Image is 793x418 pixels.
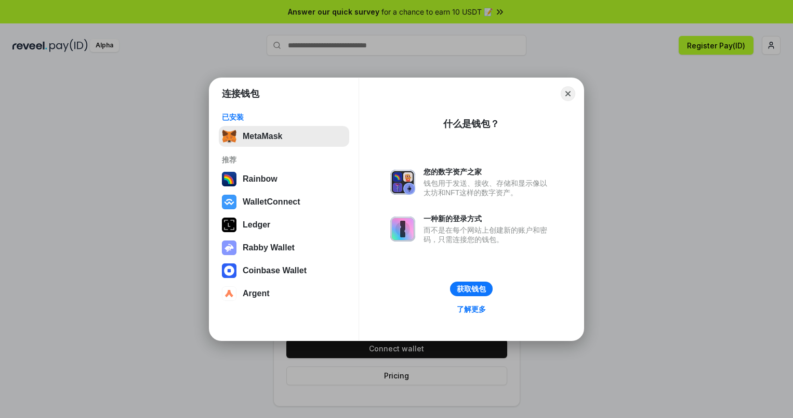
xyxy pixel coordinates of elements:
div: Argent [243,289,270,298]
button: Ledger [219,214,349,235]
img: svg+xml,%3Csvg%20width%3D%2228%22%20height%3D%2228%22%20viewBox%3D%220%200%2028%2028%22%20fill%3D... [222,195,236,209]
div: Coinbase Wallet [243,266,307,275]
button: WalletConnect [219,192,349,212]
div: Rainbow [243,174,277,184]
div: 一种新的登录方式 [424,214,552,223]
h1: 连接钱包 [222,87,259,100]
div: 您的数字资产之家 [424,167,552,176]
div: 推荐 [222,155,346,164]
div: 获取钱包 [457,284,486,294]
div: 钱包用于发送、接收、存储和显示像以太坊和NFT这样的数字资产。 [424,179,552,197]
div: 已安装 [222,112,346,122]
img: svg+xml,%3Csvg%20width%3D%2228%22%20height%3D%2228%22%20viewBox%3D%220%200%2028%2028%22%20fill%3D... [222,286,236,301]
button: 获取钱包 [450,282,493,296]
div: Rabby Wallet [243,243,295,252]
button: Argent [219,283,349,304]
img: svg+xml,%3Csvg%20fill%3D%22none%22%20height%3D%2233%22%20viewBox%3D%220%200%2035%2033%22%20width%... [222,129,236,144]
div: Ledger [243,220,270,230]
button: Rainbow [219,169,349,189]
img: svg+xml,%3Csvg%20xmlns%3D%22http%3A%2F%2Fwww.w3.org%2F2000%2Fsvg%22%20fill%3D%22none%22%20viewBox... [390,170,415,195]
button: Rabby Wallet [219,237,349,258]
div: MetaMask [243,132,282,141]
button: MetaMask [219,126,349,147]
div: 了解更多 [457,305,486,314]
img: svg+xml,%3Csvg%20xmlns%3D%22http%3A%2F%2Fwww.w3.org%2F2000%2Fsvg%22%20width%3D%2228%22%20height%3... [222,218,236,232]
button: Close [561,86,575,101]
div: 而不是在每个网站上创建新的账户和密码，只需连接您的钱包。 [424,225,552,244]
div: 什么是钱包？ [443,118,499,130]
img: svg+xml,%3Csvg%20xmlns%3D%22http%3A%2F%2Fwww.w3.org%2F2000%2Fsvg%22%20fill%3D%22none%22%20viewBox... [222,240,236,255]
a: 了解更多 [451,302,492,316]
button: Coinbase Wallet [219,260,349,281]
div: WalletConnect [243,197,300,207]
img: svg+xml,%3Csvg%20width%3D%2228%22%20height%3D%2228%22%20viewBox%3D%220%200%2028%2028%22%20fill%3D... [222,263,236,278]
img: svg+xml,%3Csvg%20width%3D%22120%22%20height%3D%22120%22%20viewBox%3D%220%200%20120%20120%22%20fil... [222,172,236,186]
img: svg+xml,%3Csvg%20xmlns%3D%22http%3A%2F%2Fwww.w3.org%2F2000%2Fsvg%22%20fill%3D%22none%22%20viewBox... [390,217,415,242]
